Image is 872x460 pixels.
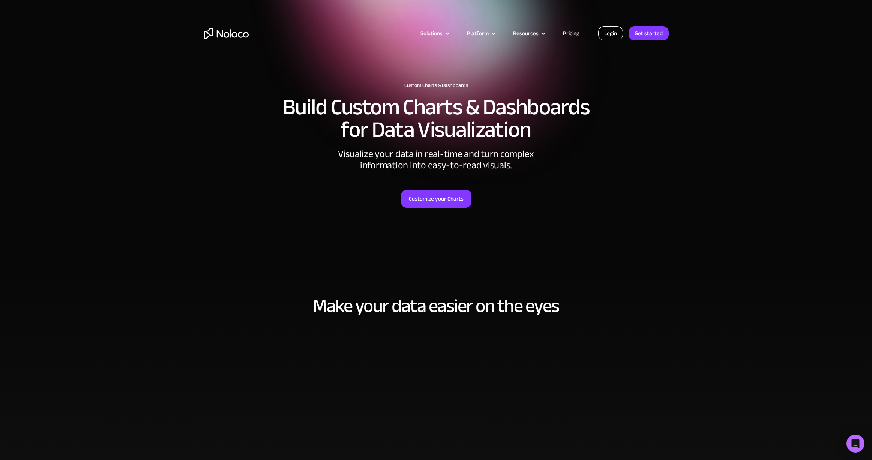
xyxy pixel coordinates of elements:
[504,28,554,38] div: Resources
[554,28,589,38] a: Pricing
[204,296,669,316] h2: Make your data easier on the eyes
[204,96,669,141] h2: Build Custom Charts & Dashboards for Data Visualization
[846,435,864,453] div: Open Intercom Messenger
[324,148,549,171] div: Visualize your data in real-time and turn complex information into easy-to-read visuals.
[411,28,458,38] div: Solutions
[598,26,623,40] a: Login
[629,26,669,40] a: Get started
[458,28,504,38] div: Platform
[401,190,471,208] a: Customize your Charts
[467,28,489,38] div: Platform
[513,28,539,38] div: Resources
[420,28,443,38] div: Solutions
[204,82,669,88] h1: Custom Charts & Dashboards
[204,28,249,39] a: home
